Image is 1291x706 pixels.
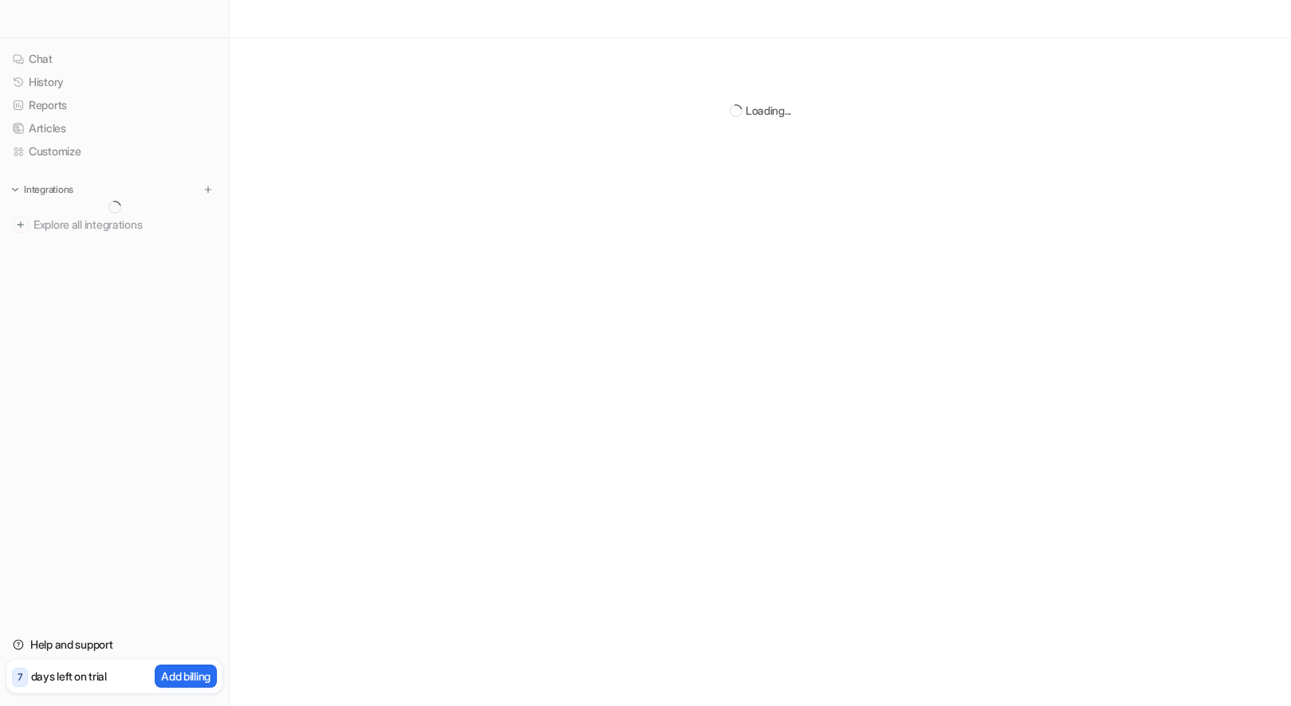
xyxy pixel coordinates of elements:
a: Chat [6,48,222,70]
a: Articles [6,117,222,139]
img: menu_add.svg [203,184,214,195]
a: Explore all integrations [6,214,222,236]
a: History [6,71,222,93]
button: Integrations [6,182,78,198]
a: Customize [6,140,222,163]
div: Loading... [746,102,791,119]
p: 7 [18,670,22,684]
p: Add billing [161,668,211,684]
span: Explore all integrations [33,212,216,237]
p: days left on trial [31,668,107,684]
a: Reports [6,94,222,116]
button: Add billing [155,665,217,688]
p: Integrations [24,183,73,196]
a: Help and support [6,633,222,656]
img: expand menu [10,184,21,195]
img: explore all integrations [13,217,29,233]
